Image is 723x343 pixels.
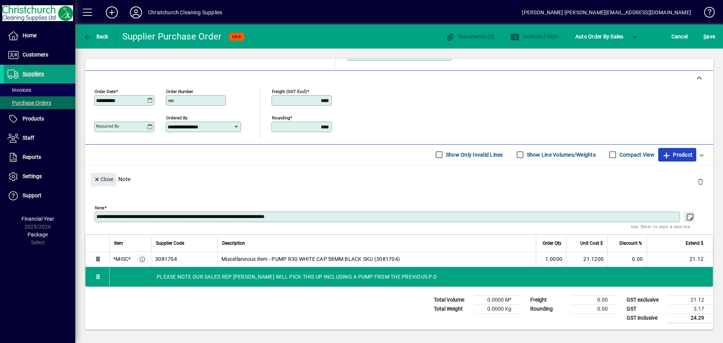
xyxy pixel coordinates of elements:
[23,173,42,179] span: Settings
[444,30,496,43] button: Documents (0)
[566,252,607,267] td: 21.1200
[703,34,706,40] span: S
[572,295,617,304] td: 0.00
[444,151,503,159] label: Show Only Invalid Lines
[8,100,51,106] span: Purchase Orders
[4,110,75,128] a: Products
[114,239,123,247] span: Item
[526,304,572,313] td: Rounding
[91,173,116,186] button: Close
[445,34,494,40] span: Documents (0)
[122,30,222,43] div: Supplier Purchase Order
[430,295,475,304] td: Total Volume
[110,267,713,287] div: PLEASE NOTE OUR SALES REP [PERSON_NAME] WILL PICK THIS UP INCLUDING A PUMP FROM THE PREVIOUS P.O
[508,30,560,43] button: Custom Fields
[8,87,31,93] span: Invoices
[671,30,688,43] span: Cancel
[23,32,37,38] span: Home
[23,116,44,122] span: Products
[89,175,118,182] app-page-header-button: Close
[536,252,566,267] td: 1.0000
[670,30,690,43] button: Cancel
[75,30,117,43] app-page-header-button: Back
[23,52,48,58] span: Customers
[647,252,713,267] td: 21.12
[81,30,110,43] button: Back
[222,239,245,247] span: Description
[96,123,119,129] mat-label: Required by
[23,135,34,141] span: Staff
[166,115,188,120] mat-label: Ordered by
[94,173,113,186] span: Close
[702,30,717,43] button: Save
[272,88,307,94] mat-label: Freight (GST excl)
[4,129,75,148] a: Staff
[662,149,692,161] span: Product
[95,88,116,94] mat-label: Order date
[623,313,668,323] td: GST inclusive
[21,216,54,222] span: Financial Year
[668,304,713,313] td: 3.17
[85,165,713,193] div: Note
[572,304,617,313] td: 0.00
[23,192,41,198] span: Support
[4,167,75,186] a: Settings
[272,115,290,120] mat-label: Rounding
[525,151,596,159] label: Show Line Volumes/Weights
[691,173,709,191] button: Delete
[510,34,558,40] span: Custom Fields
[4,96,75,109] a: Purchase Orders
[100,6,124,19] button: Add
[4,46,75,64] a: Customers
[691,178,709,185] app-page-header-button: Delete
[475,295,520,304] td: 0.0000 M³
[148,6,222,18] div: Christchurch Cleaning Supplies
[522,6,691,18] div: [PERSON_NAME] [PERSON_NAME][EMAIL_ADDRESS][DOMAIN_NAME]
[543,239,561,247] span: Order Qty
[575,30,624,43] span: Auto Order By Sales
[631,222,690,231] mat-hint: Use 'Enter' to start a new line
[4,186,75,205] a: Support
[623,304,668,313] td: GST
[124,6,148,19] button: Profile
[23,154,41,160] span: Reports
[475,304,520,313] td: 0.0000 Kg
[607,252,647,267] td: 0.00
[699,2,714,26] a: Knowledge Base
[4,26,75,45] a: Home
[623,295,668,304] td: GST exclusive
[580,239,603,247] span: Unit Cost $
[27,232,48,238] span: Package
[4,148,75,167] a: Reports
[668,295,713,304] td: 21.12
[703,30,715,43] span: ave
[526,295,572,304] td: Freight
[430,304,475,313] td: Total Weight
[23,71,44,77] span: Suppliers
[686,239,703,247] span: Extend $
[4,84,75,96] a: Invoices
[156,239,184,247] span: Supplier Code
[668,313,713,323] td: 24.29
[232,34,241,39] span: NEW
[619,239,642,247] span: Discount %
[658,148,696,162] button: Product
[95,205,104,210] mat-label: Note
[83,34,108,40] span: Back
[221,255,400,263] span: Miscellaneous item - PUMP R30 WHITE CAP 58MM BLACK SKU (3081704)
[618,151,654,159] label: Compact View
[151,252,217,267] td: 3081704
[166,88,193,94] mat-label: Order number
[572,30,627,43] button: Auto Order By Sales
